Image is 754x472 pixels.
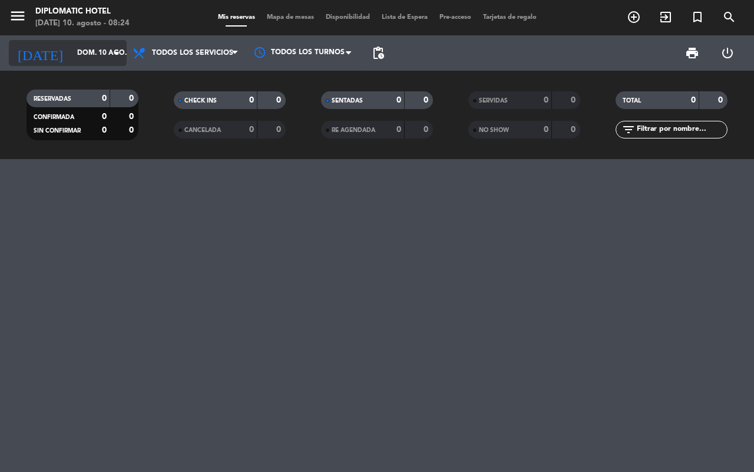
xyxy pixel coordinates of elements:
[249,126,254,134] strong: 0
[102,113,107,121] strong: 0
[332,98,363,104] span: SENTADAS
[34,128,81,134] span: SIN CONFIRMAR
[184,127,221,133] span: CANCELADA
[690,10,705,24] i: turned_in_not
[659,10,673,24] i: exit_to_app
[720,46,735,60] i: power_settings_new
[35,6,130,18] div: Diplomatic Hotel
[249,96,254,104] strong: 0
[396,126,401,134] strong: 0
[102,126,107,134] strong: 0
[212,14,261,21] span: Mis reservas
[9,7,27,25] i: menu
[691,96,696,104] strong: 0
[276,96,283,104] strong: 0
[34,114,74,120] span: CONFIRMADA
[544,126,548,134] strong: 0
[184,98,217,104] span: CHECK INS
[623,98,641,104] span: TOTAL
[332,127,375,133] span: RE AGENDADA
[320,14,376,21] span: Disponibilidad
[718,96,725,104] strong: 0
[710,35,745,71] div: LOG OUT
[424,96,431,104] strong: 0
[9,40,71,66] i: [DATE]
[129,113,136,121] strong: 0
[261,14,320,21] span: Mapa de mesas
[722,10,736,24] i: search
[9,7,27,29] button: menu
[434,14,477,21] span: Pre-acceso
[424,126,431,134] strong: 0
[35,18,130,29] div: [DATE] 10. agosto - 08:24
[479,127,509,133] span: NO SHOW
[479,98,508,104] span: SERVIDAS
[129,126,136,134] strong: 0
[544,96,548,104] strong: 0
[396,96,401,104] strong: 0
[102,94,107,103] strong: 0
[621,123,636,137] i: filter_list
[371,46,385,60] span: pending_actions
[636,123,727,136] input: Filtrar por nombre...
[571,96,578,104] strong: 0
[34,96,71,102] span: RESERVADAS
[129,94,136,103] strong: 0
[376,14,434,21] span: Lista de Espera
[276,126,283,134] strong: 0
[110,46,124,60] i: arrow_drop_down
[477,14,543,21] span: Tarjetas de regalo
[152,49,233,57] span: Todos los servicios
[627,10,641,24] i: add_circle_outline
[571,126,578,134] strong: 0
[685,46,699,60] span: print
